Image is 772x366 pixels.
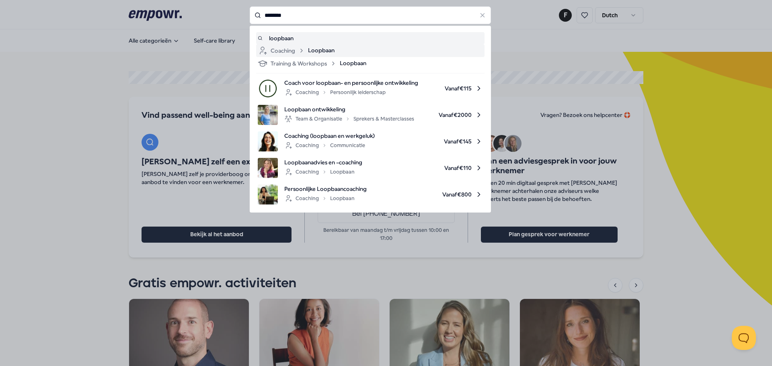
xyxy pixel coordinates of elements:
span: Loopbaan [340,59,366,68]
span: Vanaf € 2000 [421,105,483,125]
img: product image [258,184,278,204]
img: product image [258,158,278,178]
span: Coach voor loopbaan- en persoonlijke ontwikkeling [284,78,418,87]
span: Vanaf € 145 [381,131,483,151]
a: Training & WorkshopsLoopbaan [258,59,483,68]
span: Vanaf € 800 [373,184,483,204]
span: Persoonlijke Loopbaancoaching [284,184,367,193]
div: Team & Organisatie Sprekers & Masterclasses [284,114,414,124]
a: product imageCoach voor loopbaan- en persoonlijke ontwikkelingCoachingPersoonlijk leiderschapVana... [258,78,483,98]
div: Training & Workshops [258,59,337,68]
img: product image [258,105,278,125]
a: loopbaan [258,34,483,43]
iframe: Help Scout Beacon - Open [732,326,756,350]
span: Loopbaan ontwikkeling [284,105,414,114]
span: Vanaf € 110 [369,158,483,178]
a: product imagePersoonlijke LoopbaancoachingCoachingLoopbaanVanaf€800 [258,184,483,204]
img: product image [258,131,278,151]
div: Coaching Loopbaan [284,194,355,203]
a: product imageLoopbaanadvies en –coachingCoachingLoopbaanVanaf€110 [258,158,483,178]
span: Vanaf € 115 [425,78,483,98]
a: product imageLoopbaan ontwikkelingTeam & OrganisatieSprekers & MasterclassesVanaf€2000 [258,105,483,125]
a: CoachingLoopbaan [258,46,483,55]
span: Coaching (loopbaan en werkgeluk) [284,131,375,140]
div: Coaching Persoonlijk leiderschap [284,88,386,97]
div: Coaching [258,46,305,55]
div: Coaching Loopbaan [284,167,355,177]
input: Search for products, categories or subcategories [250,6,491,24]
span: Loopbaanadvies en –coaching [284,158,362,167]
div: Coaching Communicatie [284,141,365,150]
span: Loopbaan [308,46,335,55]
a: product imageCoaching (loopbaan en werkgeluk)CoachingCommunicatieVanaf€145 [258,131,483,151]
img: product image [258,78,278,98]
